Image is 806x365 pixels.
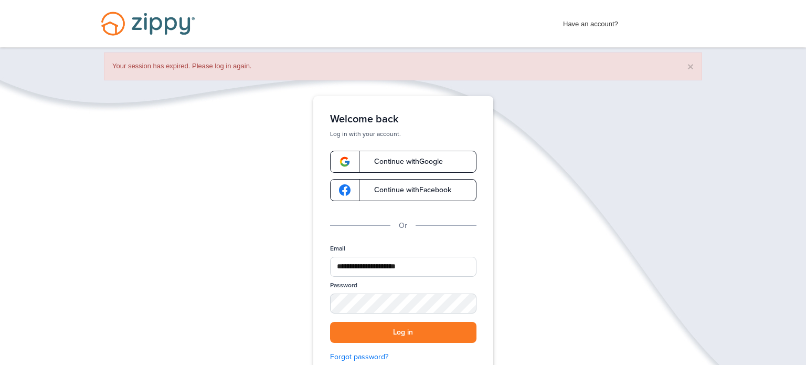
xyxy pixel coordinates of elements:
[330,351,476,363] a: Forgot password?
[104,53,702,80] div: Your session has expired. Please log in again.
[364,158,443,165] span: Continue with Google
[330,322,476,343] button: Log in
[399,220,407,232] p: Or
[330,281,357,290] label: Password
[339,184,351,196] img: google-logo
[364,186,451,194] span: Continue with Facebook
[563,13,618,30] span: Have an account?
[330,130,476,138] p: Log in with your account.
[330,257,476,277] input: Email
[330,113,476,126] h1: Welcome back
[330,244,345,253] label: Email
[330,179,476,201] a: google-logoContinue withFacebook
[330,151,476,173] a: google-logoContinue withGoogle
[330,294,476,314] input: Password
[687,61,694,72] button: ×
[339,156,351,168] img: google-logo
